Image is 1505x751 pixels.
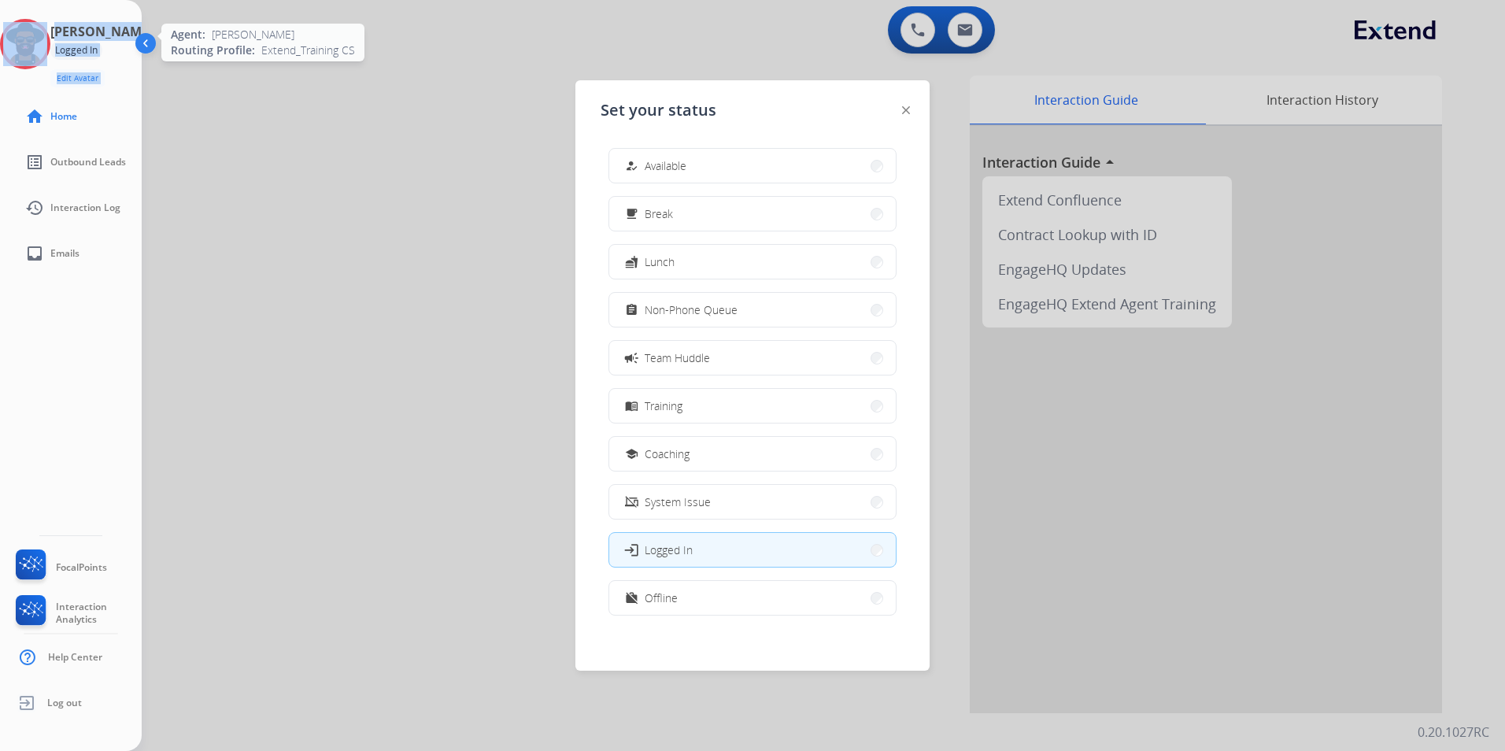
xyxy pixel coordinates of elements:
[623,350,639,365] mat-icon: campaign
[56,601,142,626] span: Interaction Analytics
[56,561,107,574] span: FocalPoints
[25,244,44,263] mat-icon: inbox
[625,591,638,605] mat-icon: work_off
[625,447,638,461] mat-icon: school
[645,157,686,174] span: Available
[645,542,693,558] span: Logged In
[625,159,638,172] mat-icon: how_to_reg
[50,69,105,87] button: Edit Avatar
[625,255,638,268] mat-icon: fastfood
[645,494,711,510] span: System Issue
[50,41,102,60] div: Logged In
[609,341,896,375] button: Team Huddle
[13,595,142,631] a: Interaction Analytics
[609,149,896,183] button: Available
[601,99,716,121] span: Set your status
[645,590,678,606] span: Offline
[1418,723,1489,742] p: 0.20.1027RC
[171,27,205,43] span: Agent:
[48,651,102,664] span: Help Center
[625,495,638,509] mat-icon: phonelink_off
[645,446,690,462] span: Coaching
[645,302,738,318] span: Non-Phone Queue
[212,27,294,43] span: [PERSON_NAME]
[645,398,682,414] span: Training
[3,22,47,66] img: avatar
[609,293,896,327] button: Non-Phone Queue
[609,485,896,519] button: System Issue
[623,542,639,557] mat-icon: login
[645,350,710,366] span: Team Huddle
[50,110,77,123] span: Home
[609,389,896,423] button: Training
[50,22,153,41] h3: [PERSON_NAME]
[25,198,44,217] mat-icon: history
[609,437,896,471] button: Coaching
[609,533,896,567] button: Logged In
[13,549,107,586] a: FocalPoints
[171,43,255,58] span: Routing Profile:
[261,43,355,58] span: Extend_Training CS
[625,303,638,316] mat-icon: assignment
[902,106,910,114] img: close-button
[609,245,896,279] button: Lunch
[25,107,44,126] mat-icon: home
[609,197,896,231] button: Break
[25,153,44,172] mat-icon: list_alt
[645,205,673,222] span: Break
[609,581,896,615] button: Offline
[47,697,82,709] span: Log out
[645,253,675,270] span: Lunch
[625,207,638,220] mat-icon: free_breakfast
[50,247,80,260] span: Emails
[50,156,126,168] span: Outbound Leads
[625,399,638,412] mat-icon: menu_book
[50,202,120,214] span: Interaction Log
